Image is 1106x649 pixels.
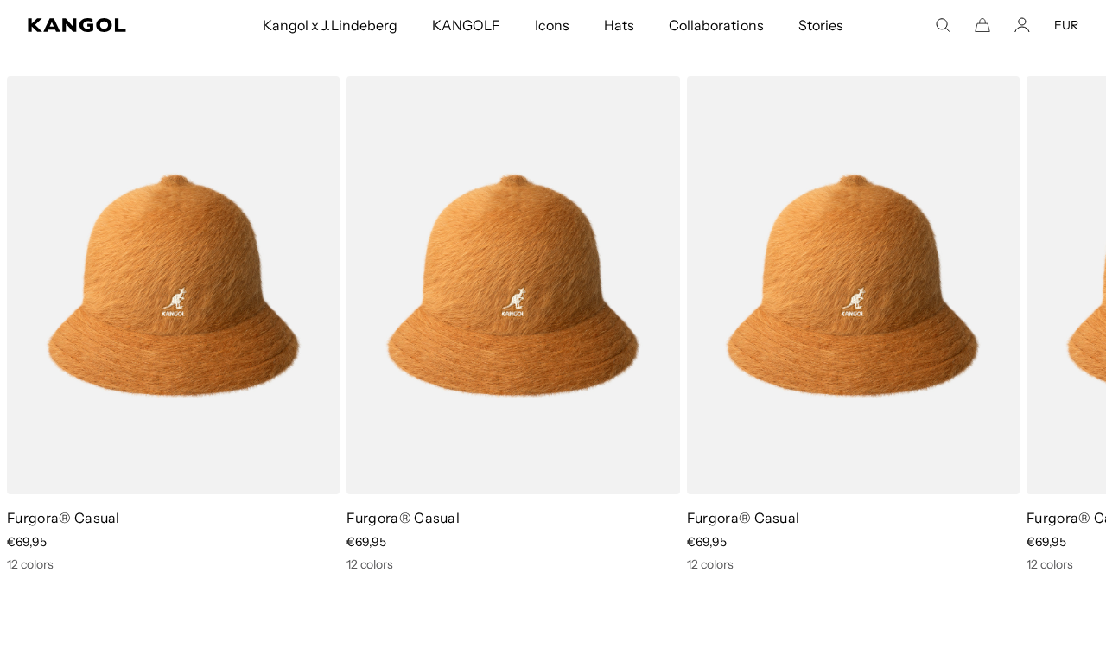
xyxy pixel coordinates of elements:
div: 12 colors [346,557,679,572]
a: Furgora® Casual [7,509,120,526]
a: Furgora® Casual [687,509,800,526]
a: Furgora® Casual [346,509,460,526]
div: 1 of 1 [680,76,1020,572]
a: Kangol [28,18,173,32]
div: 12 colors [687,557,1020,572]
button: EUR [1054,17,1078,33]
div: 12 colors [7,557,340,572]
img: Furgora® Casual [346,76,679,494]
summary: Search here [935,17,950,33]
a: Account [1014,17,1030,33]
span: €69,95 [687,534,727,550]
img: Furgora® Casual [687,76,1020,494]
div: 1 of 1 [340,76,679,572]
span: €69,95 [7,534,47,550]
button: Cart [975,17,990,33]
img: Furgora® Casual [7,76,340,494]
span: €69,95 [346,534,386,550]
span: €69,95 [1027,534,1066,550]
